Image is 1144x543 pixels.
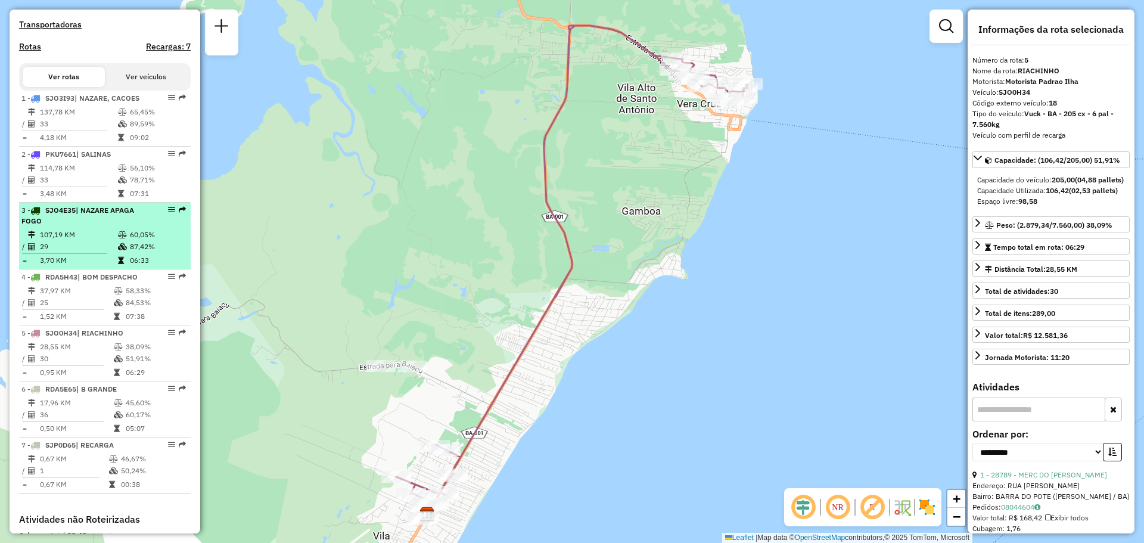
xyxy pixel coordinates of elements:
[114,287,123,294] i: % de utilização do peso
[934,14,958,38] a: Exibir filtros
[953,491,960,506] span: +
[972,349,1130,365] a: Jornada Motorista: 11:20
[120,479,185,491] td: 00:38
[972,109,1114,129] strong: Vuck - BA - 205 cx - 6 pal - 7.560kg
[168,150,175,157] em: Opções
[977,185,1125,196] div: Capacidade Utilizada:
[179,206,186,213] em: Rota exportada
[972,480,1130,491] div: Endereço: RUA [PERSON_NAME]
[21,132,27,144] td: =
[105,67,187,87] button: Ver veículos
[120,465,185,477] td: 50,24%
[77,328,123,337] span: | RIACHINHO
[168,441,175,448] em: Opções
[1023,331,1068,340] strong: R$ 12.581,36
[168,385,175,392] em: Opções
[168,206,175,213] em: Opções
[109,481,115,488] i: Tempo total em rota
[125,311,185,322] td: 07:38
[39,229,117,241] td: 107,19 KM
[21,311,27,322] td: =
[1049,98,1057,107] strong: 18
[39,423,113,435] td: 0,50 KM
[19,42,41,52] a: Rotas
[972,130,1130,141] div: Veículo com perfil de recarga
[45,328,77,337] span: SJO0H34
[76,384,117,393] span: | B GRANDE
[39,174,117,186] td: 33
[39,341,113,353] td: 28,55 KM
[21,328,123,337] span: 5 -
[756,533,757,542] span: |
[972,24,1130,35] h4: Informações da rota selecionada
[179,441,186,448] em: Rota exportada
[21,255,27,266] td: =
[972,151,1130,167] a: Capacidade: (106,42/205,00) 51,91%
[972,283,1130,299] a: Total de atividades:30
[947,508,965,526] a: Zoom out
[39,409,113,421] td: 36
[39,479,108,491] td: 0,67 KM
[985,330,1068,341] div: Valor total:
[125,341,185,353] td: 38,09%
[28,287,35,294] i: Distância Total
[1034,504,1040,511] i: Observações
[28,108,35,116] i: Distância Total
[21,272,138,281] span: 4 -
[823,493,852,522] span: Ocultar NR
[972,491,1130,502] div: Bairro: BARRA DO POTE ([PERSON_NAME] / BA)
[114,313,120,320] i: Tempo total em rota
[977,175,1125,185] div: Capacidade do veículo:
[725,533,754,542] a: Leaflet
[23,67,105,87] button: Ver rotas
[953,509,960,524] span: −
[168,94,175,101] em: Opções
[118,243,127,250] i: % de utilização da cubagem
[1050,287,1058,296] strong: 30
[28,165,35,172] i: Distância Total
[21,409,27,421] td: /
[118,231,127,238] i: % de utilização do peso
[129,106,186,118] td: 65,45%
[125,297,185,309] td: 84,53%
[21,423,27,435] td: =
[109,455,118,463] i: % de utilização do peso
[179,94,186,101] em: Rota exportada
[118,165,127,172] i: % de utilização do peso
[109,467,118,474] i: % de utilização da cubagem
[39,132,117,144] td: 4,18 KM
[1001,502,1040,511] a: 08044604
[795,533,845,542] a: OpenStreetMap
[45,272,77,281] span: RDA5H43
[125,367,185,378] td: 06:29
[129,132,186,144] td: 09:02
[972,427,1130,441] label: Ordenar por:
[120,453,185,465] td: 46,67%
[972,502,1130,513] div: Pedidos:
[168,329,175,336] em: Opções
[1018,197,1037,206] strong: 98,58
[39,465,108,477] td: 1
[972,98,1130,108] div: Código externo veículo:
[39,118,117,130] td: 33
[972,523,1130,534] div: Cubagem: 1,76
[972,305,1130,321] a: Total de itens:289,00
[1069,186,1118,195] strong: (02,53 pallets)
[1046,265,1077,274] span: 28,55 KM
[947,490,965,508] a: Zoom in
[129,255,186,266] td: 06:33
[28,231,35,238] i: Distância Total
[985,287,1058,296] span: Total de atividades:
[125,353,185,365] td: 51,91%
[985,308,1055,319] div: Total de itens:
[168,273,175,280] em: Opções
[21,188,27,200] td: =
[972,513,1130,523] div: Valor total: R$ 168,42
[114,399,123,407] i: % de utilização do peso
[74,94,139,103] span: | NAZARE, CACOES
[972,76,1130,87] div: Motorista:
[985,264,1077,275] div: Distância Total:
[972,260,1130,277] a: Distância Total:28,55 KM
[21,94,139,103] span: 1 -
[1052,175,1075,184] strong: 205,00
